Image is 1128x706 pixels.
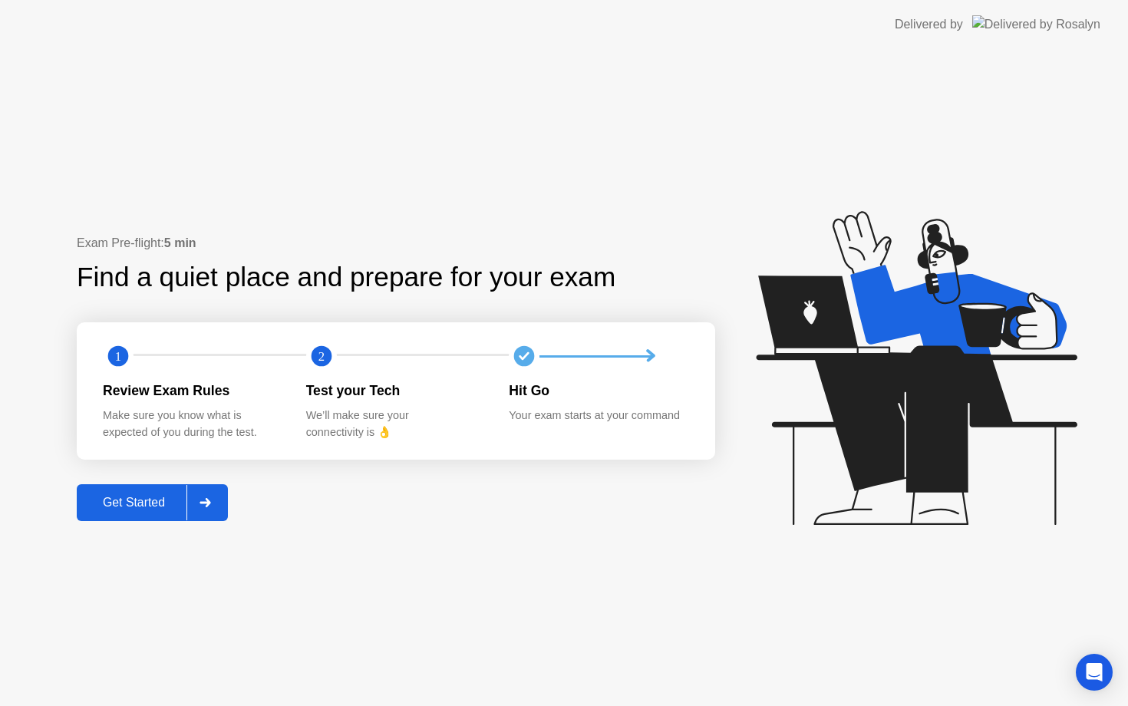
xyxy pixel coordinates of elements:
[318,349,325,364] text: 2
[77,234,715,252] div: Exam Pre-flight:
[77,484,228,521] button: Get Started
[81,496,186,510] div: Get Started
[77,257,618,298] div: Find a quiet place and prepare for your exam
[1076,654,1113,691] div: Open Intercom Messenger
[103,407,282,440] div: Make sure you know what is expected of you during the test.
[509,407,688,424] div: Your exam starts at your command
[164,236,196,249] b: 5 min
[306,407,485,440] div: We’ll make sure your connectivity is 👌
[895,15,963,34] div: Delivered by
[509,381,688,401] div: Hit Go
[306,381,485,401] div: Test your Tech
[115,349,121,364] text: 1
[103,381,282,401] div: Review Exam Rules
[972,15,1100,33] img: Delivered by Rosalyn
